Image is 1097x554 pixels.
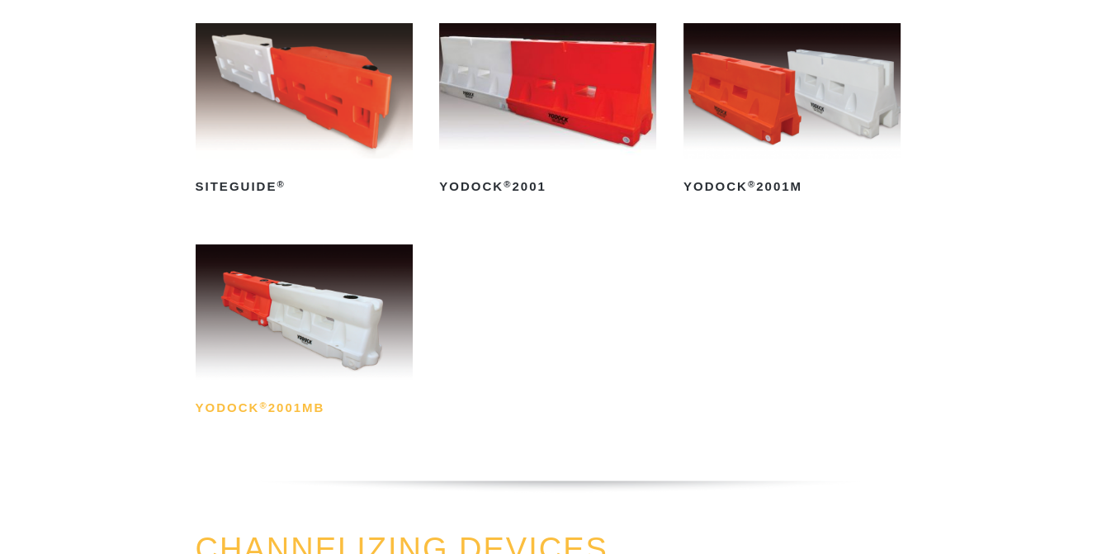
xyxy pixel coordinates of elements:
[196,244,413,421] a: Yodock®2001MB
[196,395,413,421] h2: Yodock 2001MB
[259,400,267,410] sup: ®
[504,179,512,189] sup: ®
[439,23,656,159] img: Yodock 2001 Water Filled Barrier and Barricade
[748,179,756,189] sup: ®
[439,23,656,200] a: Yodock®2001
[683,173,901,200] h2: Yodock 2001M
[277,179,285,189] sup: ®
[196,173,413,200] h2: SiteGuide
[683,23,901,200] a: Yodock®2001M
[196,23,413,200] a: SiteGuide®
[439,173,656,200] h2: Yodock 2001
